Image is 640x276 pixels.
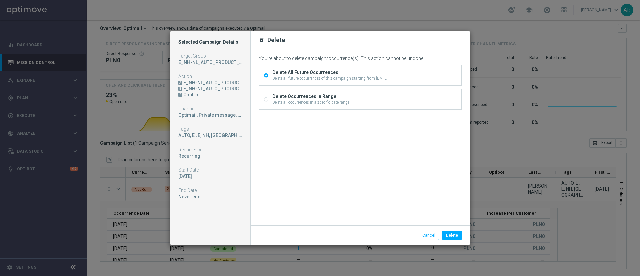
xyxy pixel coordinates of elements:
div: Delete all future occurrences of this campaign starting from [DATE] [272,75,388,81]
h2: Delete [267,36,285,44]
div: Tags [178,126,242,132]
div: Action [178,73,242,79]
div: Control [183,92,242,98]
div: Target Group [178,53,242,59]
div: Start Date [178,167,242,173]
div: / [178,93,182,97]
div: Optimail, Private message, Private message [178,112,242,118]
div: B [178,87,182,91]
div: You’re about to delete campaign/occurrence(s). This action cannot be undone. [259,56,462,61]
div: Delete All Future Occurrences [272,69,388,75]
div: Channel [178,106,242,112]
button: Delete [442,231,462,240]
div: Delete all occurrences in a specific date range [272,99,349,105]
div: Recurring [178,153,242,159]
div: E_NH-NL_AUTO_PRODUCT_VF DAY7 1PLUS DEPO A_DAILY [178,80,242,86]
div: 11 Feb 2025, Tuesday [178,173,242,179]
div: AUTO, E , E, NH, NL, PRODUCT [178,132,242,139]
div: A [178,81,182,85]
div: E_NH-NL_AUTO_PRODUCT_VF DAY7 1PLUS DEPO A_DAILY [183,80,242,86]
div: DN [178,92,242,98]
div: Delete Occurrences In Range [272,93,349,99]
div: E_NH-NL_AUTO_PRODUCT_VF DAY7 1PLUS DEPO B_DAILY [183,86,242,92]
div: End Date [178,187,242,193]
div: E_NH-NL_AUTO_PRODUCT_VF DAY7 1PLUS DEPO_DAILY [178,59,242,65]
i: delete_forever [259,37,265,43]
div: Recurrence [178,147,242,153]
div: Never end [178,194,242,200]
div: E_NH-NL_AUTO_PRODUCT_VF DAY7 1PLUS DEPO B_DAILY [178,86,242,92]
h1: Selected Campaign Details [178,39,242,45]
button: Cancel [419,231,439,240]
